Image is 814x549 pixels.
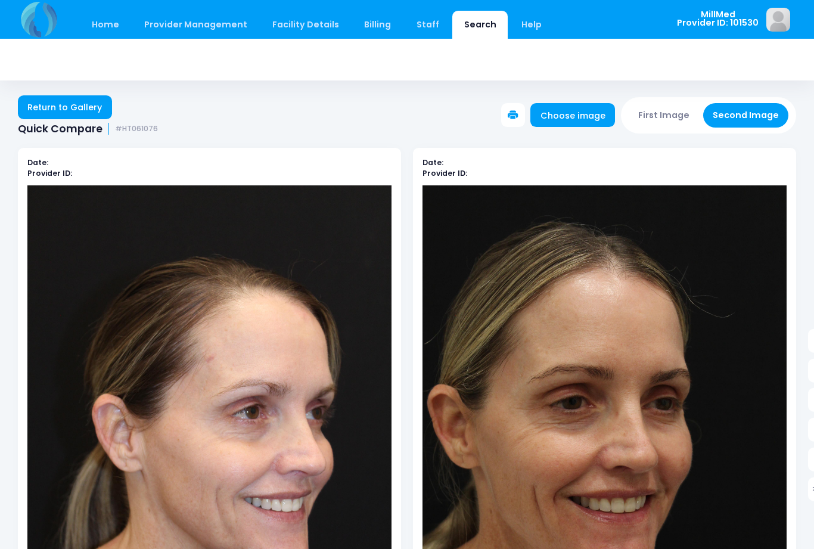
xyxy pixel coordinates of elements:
[18,123,102,135] span: Quick Compare
[27,168,72,178] b: Provider ID:
[422,157,443,168] b: Date:
[261,11,351,39] a: Facility Details
[510,11,554,39] a: Help
[629,103,700,128] button: First Image
[132,11,259,39] a: Provider Management
[422,168,467,178] b: Provider ID:
[452,11,508,39] a: Search
[703,103,789,128] button: Second Image
[18,95,112,119] a: Return to Gallery
[405,11,451,39] a: Staff
[530,103,615,127] a: Choose image
[80,11,131,39] a: Home
[115,125,158,134] small: #HT061076
[677,10,759,27] span: MillMed Provider ID: 101530
[27,157,48,168] b: Date:
[766,8,790,32] img: image
[353,11,403,39] a: Billing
